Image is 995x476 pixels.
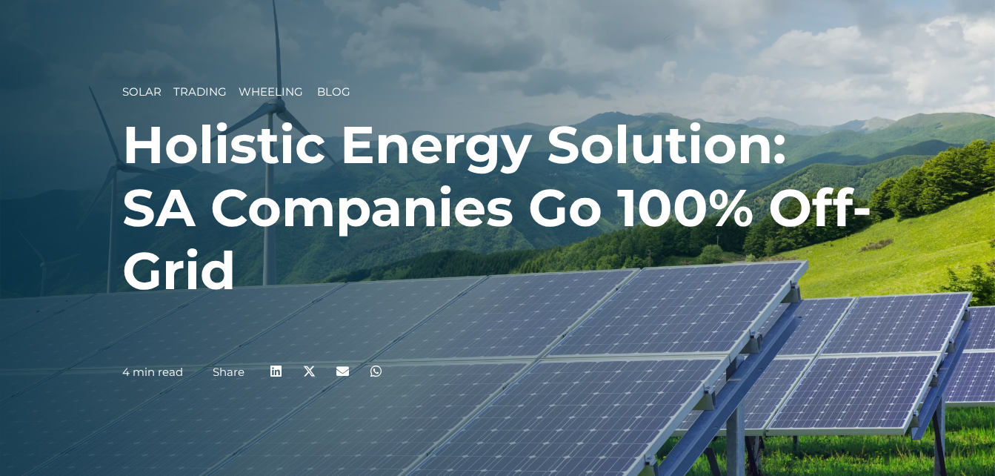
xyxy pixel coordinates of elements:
[317,85,350,99] span: Blog
[162,85,173,99] span: __
[213,365,244,379] a: Share
[359,354,393,388] div: Share on whatsapp
[293,354,326,388] div: Share on x-twitter
[122,85,162,99] span: Solar
[122,366,183,379] p: 4 min read
[227,85,239,99] span: __
[122,113,873,303] h1: Holistic Energy Solution: SA Companies Go 100% Off-Grid
[239,85,303,99] span: Wheeling
[173,85,227,99] span: Trading
[259,354,293,388] div: Share on linkedin
[326,354,359,388] div: Share on email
